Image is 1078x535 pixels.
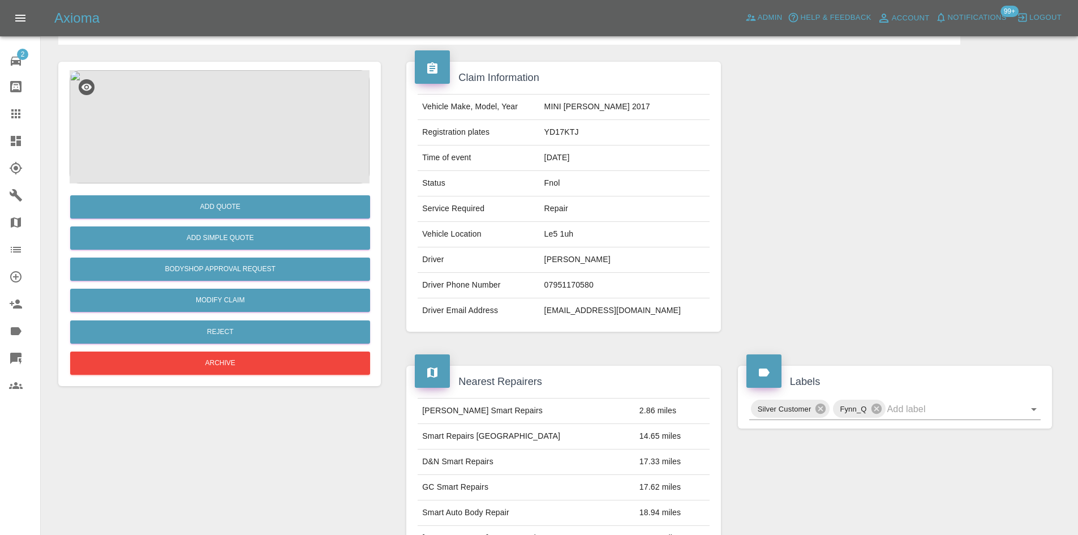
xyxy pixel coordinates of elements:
[540,273,710,298] td: 07951170580
[833,400,885,418] div: Fynn_Q
[418,120,539,145] td: Registration plates
[1026,401,1042,417] button: Open
[54,9,100,27] h5: Axioma
[742,9,785,27] a: Admin
[540,222,710,247] td: Le5 1uh
[751,400,830,418] div: Silver Customer
[415,374,712,390] h4: Nearest Repairers
[418,450,635,475] td: D&N Smart Repairs
[540,145,710,171] td: [DATE]
[17,49,28,60] span: 2
[418,196,539,222] td: Service Required
[540,120,710,145] td: YD17KTJ
[1029,11,1062,24] span: Logout
[7,5,34,32] button: Open drawer
[892,12,930,25] span: Account
[635,450,710,475] td: 17.33 miles
[540,196,710,222] td: Repair
[418,171,539,196] td: Status
[874,9,933,27] a: Account
[418,273,539,298] td: Driver Phone Number
[70,352,370,375] button: Archive
[540,247,710,273] td: [PERSON_NAME]
[1000,6,1019,17] span: 99+
[751,403,818,416] span: Silver Customer
[70,226,370,250] button: Add Simple Quote
[418,500,635,526] td: Smart Auto Body Repair
[418,222,539,247] td: Vehicle Location
[540,95,710,120] td: MINI [PERSON_NAME] 2017
[746,374,1043,390] h4: Labels
[418,475,635,500] td: GC Smart Repairs
[418,399,635,424] td: [PERSON_NAME] Smart Repairs
[540,171,710,196] td: Fnol
[70,289,370,312] a: Modify Claim
[635,475,710,500] td: 17.62 miles
[785,9,874,27] button: Help & Feedback
[418,95,539,120] td: Vehicle Make, Model, Year
[635,399,710,424] td: 2.86 miles
[70,195,370,219] button: Add Quote
[933,9,1010,27] button: Notifications
[948,11,1007,24] span: Notifications
[418,298,539,323] td: Driver Email Address
[887,400,1009,418] input: Add label
[415,70,712,85] h4: Claim Information
[1014,9,1064,27] button: Logout
[635,500,710,526] td: 18.94 miles
[70,320,370,344] button: Reject
[833,403,873,416] span: Fynn_Q
[540,298,710,323] td: [EMAIL_ADDRESS][DOMAIN_NAME]
[70,70,370,183] img: a5990b2c-1649-4746-84f8-6f758335d494
[418,424,635,450] td: Smart Repairs [GEOGRAPHIC_DATA]
[635,424,710,450] td: 14.65 miles
[758,11,783,24] span: Admin
[418,247,539,273] td: Driver
[70,258,370,281] button: Bodyshop Approval Request
[800,11,871,24] span: Help & Feedback
[418,145,539,171] td: Time of event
